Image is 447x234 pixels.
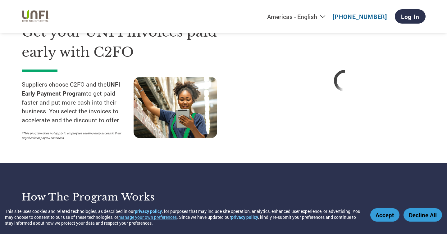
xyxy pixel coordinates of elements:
[118,214,177,220] button: manage your own preferences
[134,77,217,138] img: supply chain worker
[333,13,387,20] a: [PHONE_NUMBER]
[370,208,399,222] button: Accept
[22,8,50,25] img: UNFI
[22,191,216,203] h3: How the program works
[22,80,120,97] strong: UNFI Early Payment Program
[404,208,442,222] button: Decline All
[135,208,162,214] a: privacy policy
[231,214,258,220] a: privacy policy
[22,22,245,62] h1: Get your UNFI invoices paid early with C2FO
[22,131,127,140] p: *This program does not apply to employees seeking early access to their paychecks or payroll adva...
[5,208,361,226] div: This site uses cookies and related technologies, as described in our , for purposes that may incl...
[395,9,426,24] a: Log In
[22,80,134,125] p: Suppliers choose C2FO and the to get paid faster and put more cash into their business. You selec...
